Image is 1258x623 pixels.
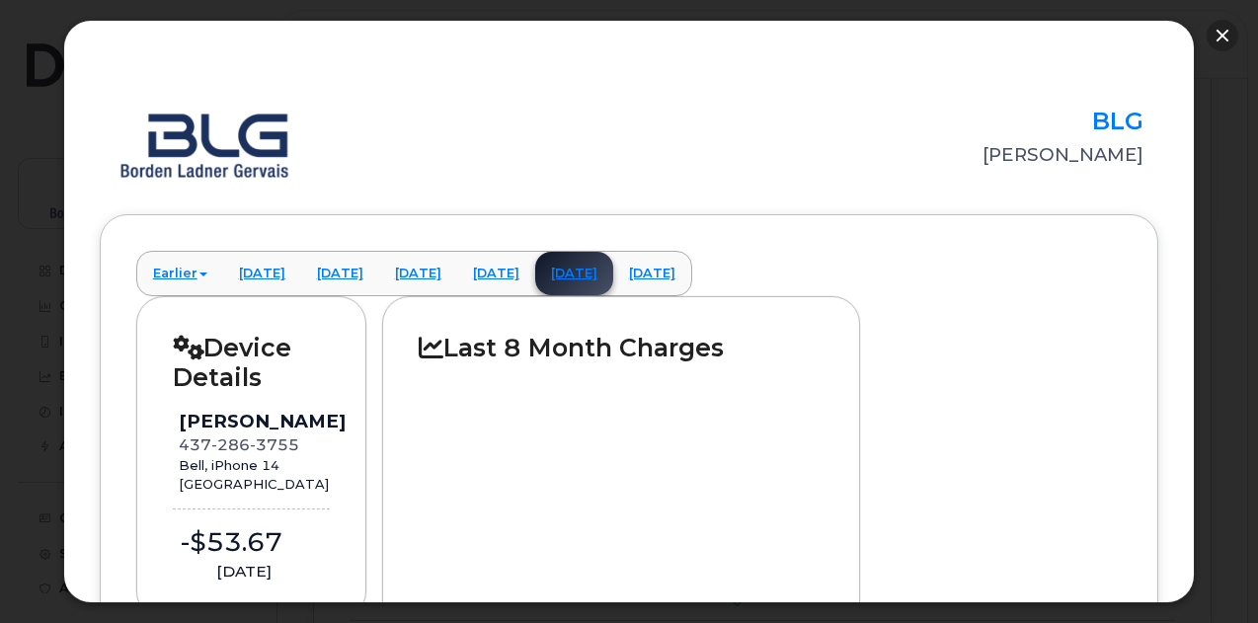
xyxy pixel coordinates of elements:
a: [DATE] [535,252,613,295]
a: [DATE] [301,252,379,295]
a: [DATE] [613,252,691,295]
h2: Last 8 Month Charges [419,333,823,362]
a: [DATE] [379,252,457,295]
div: [PERSON_NAME] [821,142,1144,168]
a: [DATE] [457,252,535,295]
h2: BLG [821,108,1144,134]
